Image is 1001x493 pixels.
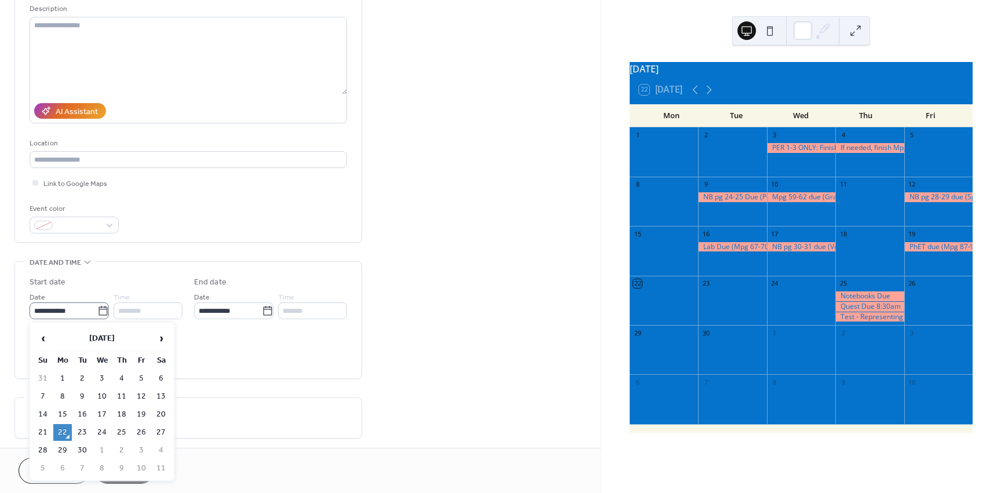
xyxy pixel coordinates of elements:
td: 14 [34,406,52,423]
td: 30 [73,442,92,459]
div: 29 [633,328,642,337]
th: Tu [73,352,92,369]
td: 2 [112,442,131,459]
span: Date and time [30,257,81,269]
div: 11 [839,180,847,189]
td: 10 [132,460,151,477]
div: 2 [702,131,710,140]
div: 17 [770,229,779,238]
div: 25 [839,279,847,288]
div: NB pg 28-29 due (Speed & Velocity Problems) [904,192,973,202]
th: Mo [53,352,72,369]
td: 31 [34,370,52,387]
span: ‹ [34,327,52,350]
div: 9 [839,378,847,386]
td: 4 [152,442,170,459]
div: 1 [633,131,642,140]
td: 11 [112,388,131,405]
td: 29 [53,442,72,459]
div: Description [30,3,345,15]
span: Date [30,291,45,304]
div: NB pg 30-31 due (Velocity vs Time Graph Activity) [767,242,835,252]
td: 12 [132,388,151,405]
td: 17 [93,406,111,423]
div: 9 [702,180,710,189]
div: PhET due (Mpg 87-90) [904,242,973,252]
span: Date [194,291,210,304]
div: Test - Representing Motion [835,312,904,322]
td: 13 [152,388,170,405]
td: 20 [152,406,170,423]
div: 24 [770,279,779,288]
td: 4 [112,370,131,387]
td: 25 [112,424,131,441]
div: [DATE] [630,62,973,76]
div: 4 [839,131,847,140]
td: 2 [73,370,92,387]
div: End date [194,276,226,289]
td: 15 [53,406,72,423]
div: 3 [908,328,916,337]
td: 9 [112,460,131,477]
div: Fri [898,104,963,127]
div: Location [30,137,345,149]
th: Su [34,352,52,369]
div: 15 [633,229,642,238]
div: AI Assistant [56,106,98,118]
div: 18 [839,229,847,238]
div: PER 1-3 ONLY: Finish pg 35, if needed (Physics Classroom) [767,143,835,153]
span: Time [114,291,130,304]
div: Quest Due 8:30am [835,302,904,312]
div: Tue [704,104,769,127]
div: 23 [702,279,710,288]
div: 30 [702,328,710,337]
div: Start date [30,276,65,289]
div: 8 [633,180,642,189]
span: Link to Google Maps [43,178,107,190]
td: 9 [73,388,92,405]
td: 7 [34,388,52,405]
div: 7 [702,378,710,386]
div: 16 [702,229,710,238]
td: 16 [73,406,92,423]
td: 22 [53,424,72,441]
td: 26 [132,424,151,441]
td: 5 [132,370,151,387]
th: Fr [132,352,151,369]
td: 3 [132,442,151,459]
td: 8 [93,460,111,477]
td: 8 [53,388,72,405]
div: 19 [908,229,916,238]
td: 21 [34,424,52,441]
td: 10 [93,388,111,405]
td: 19 [132,406,151,423]
td: 1 [53,370,72,387]
td: 3 [93,370,111,387]
td: 11 [152,460,170,477]
th: We [93,352,111,369]
th: [DATE] [53,326,151,351]
div: If needed, finish Mpg37 in NB pg19-20 [835,143,904,153]
td: 7 [73,460,92,477]
div: 1 [770,328,779,337]
div: Thu [834,104,898,127]
div: 22 [633,279,642,288]
div: Lab Due (Mpg 67-70) [698,242,766,252]
div: 12 [908,180,916,189]
div: 8 [770,378,779,386]
th: Sa [152,352,170,369]
td: 27 [152,424,170,441]
td: 1 [93,442,111,459]
div: 10 [770,180,779,189]
td: 6 [53,460,72,477]
td: 24 [93,424,111,441]
th: Th [112,352,131,369]
a: Cancel [19,458,90,484]
td: 6 [152,370,170,387]
div: Wed [769,104,834,127]
span: › [152,327,170,350]
td: 23 [73,424,92,441]
td: 5 [34,460,52,477]
div: 6 [633,378,642,386]
div: 2 [839,328,847,337]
